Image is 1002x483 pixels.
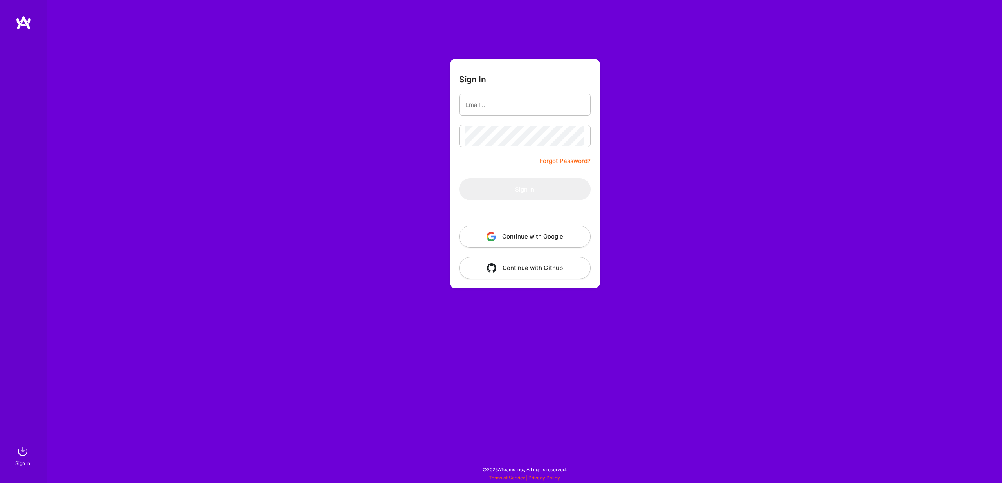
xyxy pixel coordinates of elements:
[489,475,560,481] span: |
[16,443,31,467] a: sign inSign In
[528,475,560,481] a: Privacy Policy
[15,459,30,467] div: Sign In
[47,459,1002,479] div: © 2025 ATeams Inc., All rights reserved.
[459,257,591,279] button: Continue with Github
[459,226,591,248] button: Continue with Google
[489,475,526,481] a: Terms of Service
[16,16,31,30] img: logo
[459,178,591,200] button: Sign In
[487,263,496,273] img: icon
[487,232,496,241] img: icon
[540,156,591,166] a: Forgot Password?
[465,95,584,115] input: Email...
[459,74,486,84] h3: Sign In
[15,443,31,459] img: sign in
